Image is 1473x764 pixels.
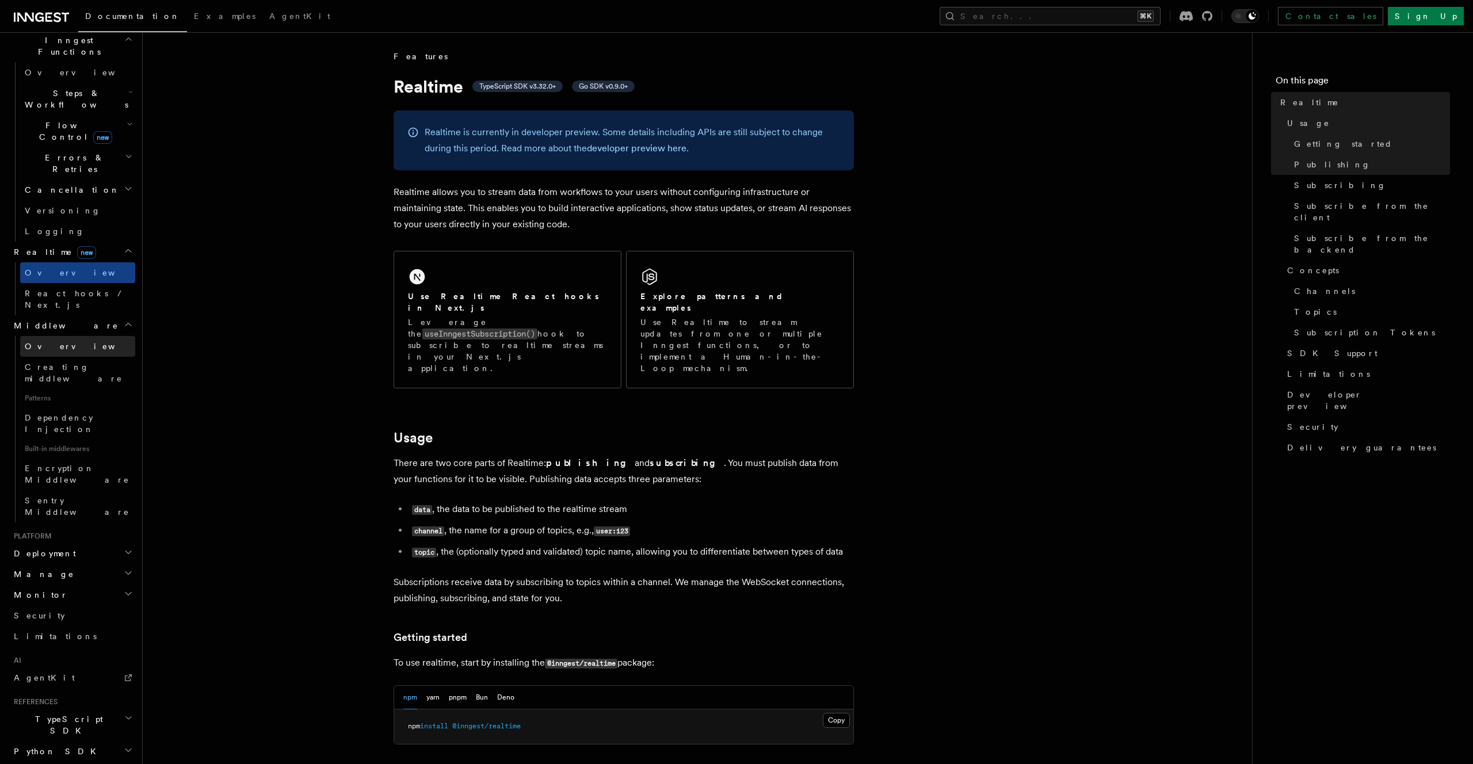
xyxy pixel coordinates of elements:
[20,152,125,175] span: Errors & Retries
[1287,389,1450,412] span: Developer preview
[1294,306,1337,318] span: Topics
[1283,260,1450,281] a: Concepts
[14,632,97,641] span: Limitations
[25,464,129,484] span: Encryption Middleware
[409,544,854,560] li: , the (optionally typed and validated) topic name, allowing you to differentiate between types of...
[394,455,854,487] p: There are two core parts of Realtime: and . You must publish data from your functions for it to b...
[545,659,617,668] code: @inngest/realtime
[77,246,96,259] span: new
[1388,7,1464,25] a: Sign Up
[25,268,143,277] span: Overview
[9,548,76,559] span: Deployment
[408,291,607,314] h2: Use Realtime React hooks in Next.js
[78,3,187,32] a: Documentation
[20,221,135,242] a: Logging
[1276,74,1450,92] h4: On this page
[1294,327,1435,338] span: Subscription Tokens
[1289,154,1450,175] a: Publishing
[1283,343,1450,364] a: SDK Support
[1289,175,1450,196] a: Subscribing
[449,686,467,709] button: pnpm
[9,262,135,315] div: Realtimenew
[1294,285,1355,297] span: Channels
[422,328,537,339] code: useInngestSubscription()
[1283,113,1450,133] a: Usage
[269,12,330,21] span: AgentKit
[1289,133,1450,154] a: Getting started
[479,82,556,91] span: TypeScript SDK v3.32.0+
[194,12,255,21] span: Examples
[409,501,854,518] li: , the data to be published to the realtime stream
[1276,92,1450,113] a: Realtime
[497,686,514,709] button: Deno
[394,51,448,62] span: Features
[14,673,75,682] span: AgentKit
[9,246,96,258] span: Realtime
[1280,97,1339,108] span: Realtime
[20,115,135,147] button: Flow Controlnew
[1289,322,1450,343] a: Subscription Tokens
[394,184,854,232] p: Realtime allows you to stream data from workflows to your users without configuring infrastructur...
[1289,196,1450,228] a: Subscribe from the client
[1287,368,1370,380] span: Limitations
[1287,442,1436,453] span: Delivery guarantees
[420,722,448,730] span: install
[262,3,337,31] a: AgentKit
[9,697,58,706] span: References
[1287,265,1339,276] span: Concepts
[1283,384,1450,417] a: Developer preview
[626,251,854,388] a: Explore patterns and examplesUse Realtime to stream updates from one or multiple Inngest function...
[1294,138,1392,150] span: Getting started
[20,87,128,110] span: Steps & Workflows
[394,430,433,446] a: Usage
[394,574,854,606] p: Subscriptions receive data by subscribing to topics within a channel. We manage the WebSocket con...
[20,389,135,407] span: Patterns
[9,568,74,580] span: Manage
[1283,417,1450,437] a: Security
[640,291,839,314] h2: Explore patterns and examples
[1294,179,1386,191] span: Subscribing
[25,362,123,383] span: Creating middleware
[452,722,521,730] span: @inngest/realtime
[1287,347,1377,359] span: SDK Support
[546,457,635,468] strong: publishing
[25,206,101,215] span: Versioning
[476,686,488,709] button: Bun
[9,30,135,62] button: Inngest Functions
[1289,228,1450,260] a: Subscribe from the backend
[1138,10,1154,22] kbd: ⌘K
[412,526,444,536] code: channel
[1283,437,1450,458] a: Delivery guarantees
[20,120,127,143] span: Flow Control
[25,227,85,236] span: Logging
[9,320,119,331] span: Middleware
[9,656,21,665] span: AI
[20,336,135,357] a: Overview
[1231,9,1259,23] button: Toggle dark mode
[9,35,124,58] span: Inngest Functions
[412,548,436,557] code: topic
[394,655,854,671] p: To use realtime, start by installing the package:
[9,605,135,626] a: Security
[20,179,135,200] button: Cancellation
[9,626,135,647] a: Limitations
[9,62,135,242] div: Inngest Functions
[187,3,262,31] a: Examples
[25,68,143,77] span: Overview
[9,564,135,585] button: Manage
[14,611,65,620] span: Security
[9,532,52,541] span: Platform
[640,316,839,374] p: Use Realtime to stream updates from one or multiple Inngest functions, or to implement a Human-in...
[1294,159,1371,170] span: Publishing
[940,7,1161,25] button: Search...⌘K
[394,251,621,388] a: Use Realtime React hooks in Next.jsLeverage theuseInngestSubscription()hook to subscribe to realt...
[25,496,129,517] span: Sentry Middleware
[412,505,432,515] code: data
[9,741,135,762] button: Python SDK
[408,316,607,374] p: Leverage the hook to subscribe to realtime streams in your Next.js application.
[587,143,686,154] a: developer preview here
[403,686,417,709] button: npm
[1287,117,1330,129] span: Usage
[20,357,135,389] a: Creating middleware
[650,457,724,468] strong: subscribing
